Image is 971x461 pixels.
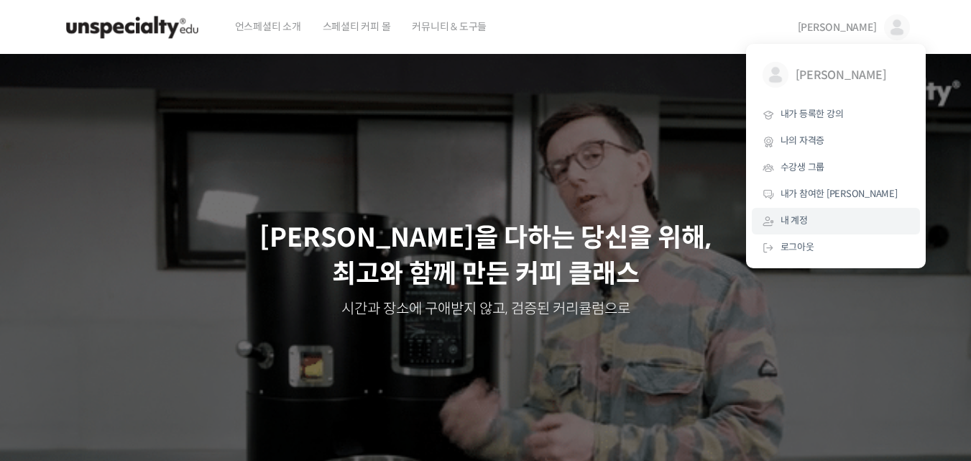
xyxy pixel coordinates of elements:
a: 수강생 그룹 [752,155,920,181]
a: 대화 [95,342,185,378]
span: 나의 자격증 [781,134,825,147]
a: 내 계정 [752,208,920,234]
span: 내 계정 [781,214,808,227]
span: 홈 [45,363,54,375]
span: 수강생 그룹 [781,161,825,173]
p: [PERSON_NAME]을 다하는 당신을 위해, 최고와 함께 만든 커피 클래스 [14,220,957,293]
span: 대화 [132,364,149,375]
span: 내가 등록한 강의 [781,108,844,120]
a: 내가 등록한 강의 [752,101,920,128]
a: 홈 [4,342,95,378]
span: [PERSON_NAME] [796,62,902,89]
span: 로그아웃 [781,241,814,253]
a: 나의 자격증 [752,128,920,155]
span: 설정 [222,363,239,375]
a: 내가 참여한 [PERSON_NAME] [752,181,920,208]
span: 내가 참여한 [PERSON_NAME] [781,188,898,200]
p: 시간과 장소에 구애받지 않고, 검증된 커리큘럼으로 [14,299,957,319]
a: 설정 [185,342,276,378]
a: [PERSON_NAME] [752,51,920,101]
span: [PERSON_NAME] [798,21,877,34]
a: 로그아웃 [752,234,920,261]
